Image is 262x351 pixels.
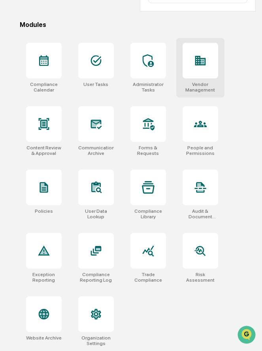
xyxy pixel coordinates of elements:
div: Risk Assessment [183,272,218,283]
div: Vendor Management [183,82,218,93]
span: Pylon [79,134,96,140]
div: We're available if you need us! [27,69,100,75]
div: Policies [35,208,53,214]
div: Modules [20,21,256,29]
button: Start new chat [134,63,144,72]
p: How can we help? [8,17,144,29]
div: Communications Archive [78,145,114,156]
div: User Data Lookup [78,208,114,219]
img: 1746055101610-c473b297-6a78-478c-a979-82029cc54cd1 [8,61,22,75]
div: Compliance Reporting Log [78,272,114,283]
div: Audit & Document Logs [183,208,218,219]
div: Compliance Calendar [26,82,62,93]
div: 🗄️ [57,101,64,107]
div: Compliance Library [130,208,166,219]
div: Organization Settings [78,335,114,346]
div: Start new chat [27,61,130,69]
a: 🖐️Preclearance [5,97,54,111]
div: Exception Reporting [26,272,62,283]
div: Forms & Requests [130,145,166,156]
span: Attestations [65,100,98,108]
div: Trade Compliance [130,272,166,283]
div: 🔎 [8,116,14,122]
a: 🗄️Attestations [54,97,101,111]
iframe: Open customer support [237,325,258,346]
div: User Tasks [83,82,108,87]
div: Website Archive [26,335,62,341]
div: People and Permissions [183,145,218,156]
span: Data Lookup [16,115,50,123]
div: Content Review & Approval [26,145,62,156]
span: Preclearance [16,100,51,108]
div: Administrator Tasks [130,82,166,93]
a: 🔎Data Lookup [5,112,53,126]
a: Powered byPylon [56,134,96,140]
div: 🖐️ [8,101,14,107]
